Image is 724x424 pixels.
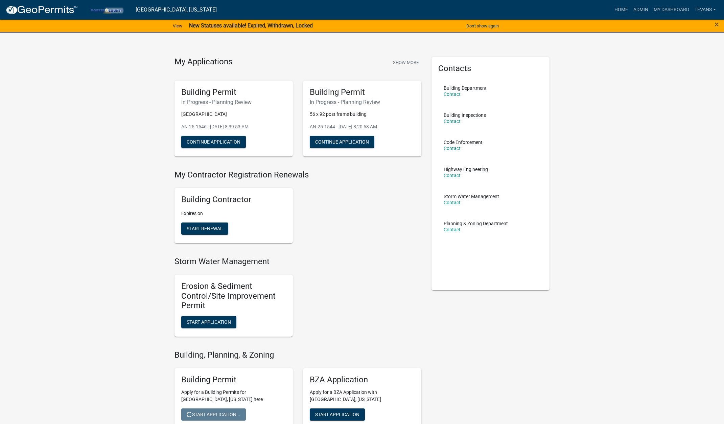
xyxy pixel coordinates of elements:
[181,281,286,311] h5: Erosion & Sediment Control/Site Improvement Permit
[174,350,421,360] h4: Building, Planning, & Zoning
[181,111,286,118] p: [GEOGRAPHIC_DATA]
[181,136,246,148] button: Continue Application
[181,87,286,97] h5: Building Permit
[444,91,461,97] a: Contact
[181,316,236,328] button: Start Application
[444,113,486,118] p: Building Inspections
[310,136,374,148] button: Continue Application
[444,221,508,226] p: Planning & Zoning Department
[181,99,286,105] h6: In Progress - Planning Review
[310,87,415,97] h5: Building Permit
[444,86,487,90] p: Building Department
[444,200,461,205] a: Contact
[181,222,228,235] button: Start Renewal
[310,389,415,403] p: Apply for a BZA Application with [GEOGRAPHIC_DATA], [US_STATE]
[315,411,359,417] span: Start Application
[181,195,286,205] h5: Building Contractor
[444,173,461,178] a: Contact
[187,226,223,231] span: Start Renewal
[174,57,232,67] h4: My Applications
[174,170,421,180] h4: My Contractor Registration Renewals
[181,375,286,385] h5: Building Permit
[444,146,461,151] a: Contact
[187,319,231,325] span: Start Application
[464,20,501,31] button: Don't show again
[310,123,415,130] p: AN-25-1544 - [DATE] 8:20:53 AM
[444,119,461,124] a: Contact
[310,375,415,385] h5: BZA Application
[444,140,483,145] p: Code Enforcement
[136,4,217,16] a: [GEOGRAPHIC_DATA], [US_STATE]
[187,411,240,417] span: Start Application...
[715,20,719,29] span: ×
[83,5,130,14] img: Porter County, Indiana
[310,111,415,118] p: 56 x 92 post frame building
[612,3,631,16] a: Home
[181,408,246,421] button: Start Application...
[444,227,461,232] a: Contact
[310,99,415,105] h6: In Progress - Planning Review
[651,3,692,16] a: My Dashboard
[444,167,488,172] p: Highway Engineering
[170,20,185,31] a: View
[181,389,286,403] p: Apply for a Building Permits for [GEOGRAPHIC_DATA], [US_STATE] here
[174,170,421,249] wm-registration-list-section: My Contractor Registration Renewals
[174,257,421,267] h4: Storm Water Management
[715,20,719,28] button: Close
[631,3,651,16] a: Admin
[692,3,719,16] a: tevans
[181,123,286,130] p: AN-25-1546 - [DATE] 8:39:53 AM
[438,64,543,73] h5: Contacts
[310,408,365,421] button: Start Application
[444,194,499,199] p: Storm Water Management
[189,22,313,29] strong: New Statuses available! Expired, Withdrawn, Locked
[181,210,286,217] p: Expires on
[390,57,421,68] button: Show More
